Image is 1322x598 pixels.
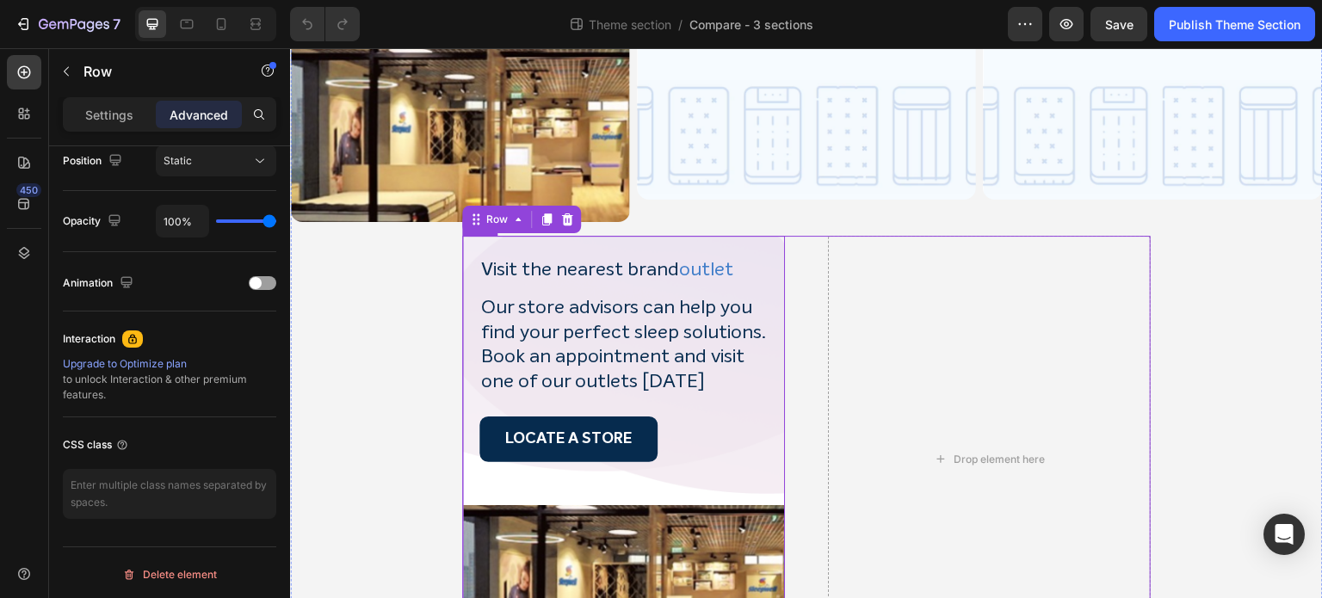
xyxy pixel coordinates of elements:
div: 450 [16,183,41,197]
div: Drop element here [664,404,756,418]
span: Save [1105,17,1134,32]
p: LOCATE A STORE [215,377,342,404]
div: Row [193,163,221,179]
div: Upgrade to Optimize plan [63,356,276,372]
button: Publish Theme Section [1154,7,1315,41]
iframe: Design area [290,48,1322,598]
span: outlet [389,213,443,231]
button: 7 [7,7,128,41]
p: 7 [113,14,120,34]
span: Compare - 3 sections [689,15,813,34]
span: / [678,15,683,34]
input: Auto [157,206,208,237]
span: Theme section [585,15,675,34]
div: CSS class [63,437,129,453]
div: to unlock Interaction & other premium features. [63,356,276,403]
div: Delete element [122,564,217,585]
button: Delete element [63,561,276,589]
div: Interaction [63,331,115,347]
p: Settings [85,106,133,124]
div: Undo/Redo [290,7,360,41]
div: Open Intercom Messenger [1263,514,1305,555]
div: Position [63,150,126,173]
div: Publish Theme Section [1169,15,1300,34]
div: Opacity [63,210,125,233]
button: Save [1090,7,1147,41]
a: LOCATE A STORE [189,368,368,413]
p: Row [83,61,230,82]
h2: Our store advisors can help you find your perfect sleep solutions. Book an appointment and visit ... [189,246,478,348]
div: Animation [63,272,137,295]
p: Advanced [170,106,228,124]
span: Static [164,154,192,167]
button: Static [156,145,276,176]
